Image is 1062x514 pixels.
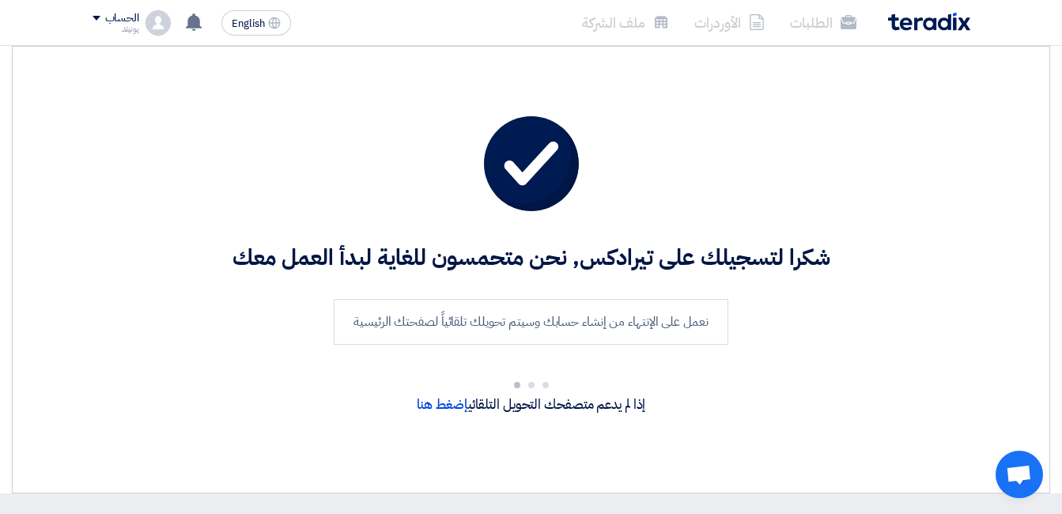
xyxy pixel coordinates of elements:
[79,395,983,415] p: إذا لم يدعم متصفحك التحويل التلقائي
[146,10,171,36] img: profile_test.png
[93,25,139,33] div: يونيتد
[105,12,139,25] div: الحساب
[484,116,579,211] img: tick.svg
[221,10,291,36] button: English
[334,299,728,345] div: نعمل على الإنتهاء من إنشاء حسابك وسيتم تحويلك تلقائياً لصفحتك الرئيسية
[232,18,265,29] span: English
[79,243,983,274] h2: شكرا لتسجيلك على تيرادكس, نحن متحمسون للغاية لبدأ العمل معك
[996,451,1043,498] div: Open chat
[417,395,468,414] a: إضغط هنا
[888,13,970,31] img: Teradix logo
